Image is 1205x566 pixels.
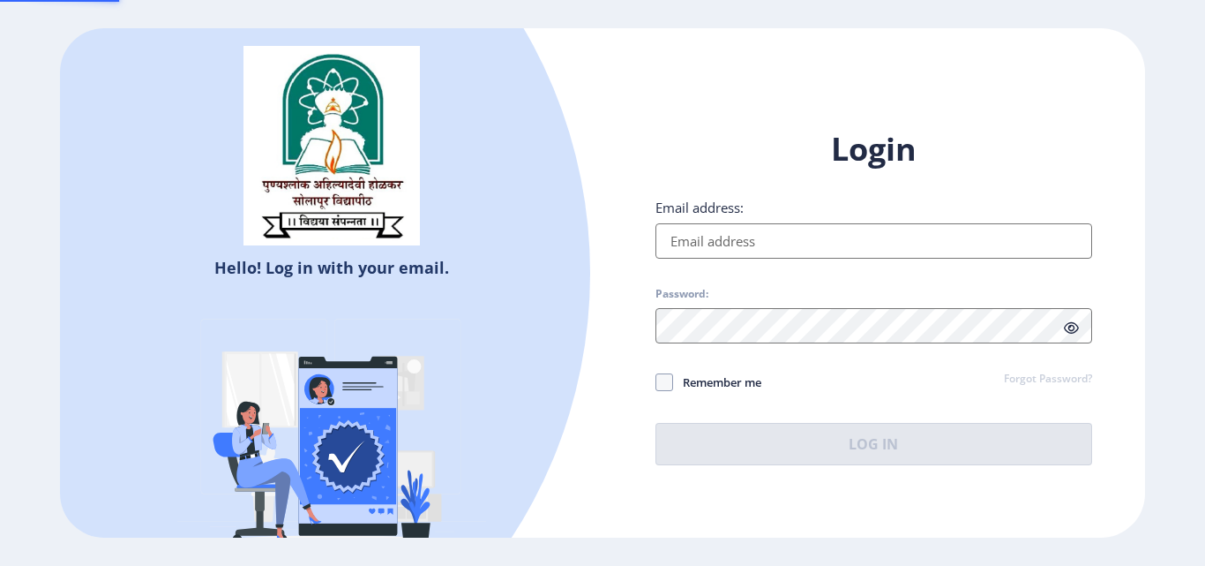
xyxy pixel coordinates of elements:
a: Forgot Password? [1004,372,1092,388]
input: Email address [655,223,1092,259]
span: Remember me [673,372,761,393]
label: Email address: [655,199,744,216]
h1: Login [655,128,1092,170]
img: sulogo.png [243,46,420,245]
label: Password: [655,287,708,301]
button: Log In [655,423,1092,465]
